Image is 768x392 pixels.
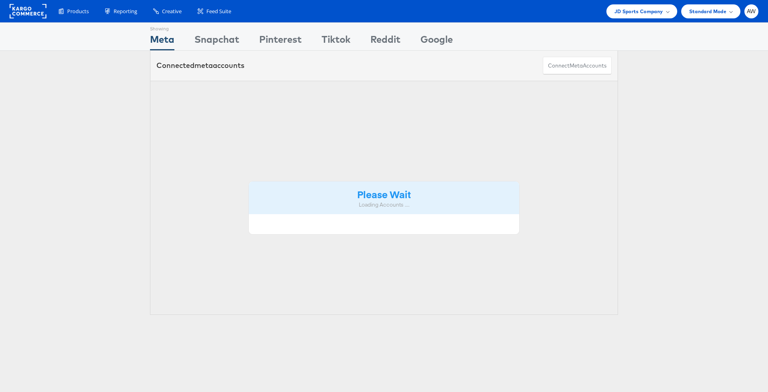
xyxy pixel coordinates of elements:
[162,8,182,15] span: Creative
[259,32,302,50] div: Pinterest
[614,7,663,16] span: JD Sports Company
[255,201,513,209] div: Loading Accounts ....
[570,62,583,70] span: meta
[67,8,89,15] span: Products
[322,32,350,50] div: Tiktok
[357,187,411,201] strong: Please Wait
[194,32,239,50] div: Snapchat
[150,32,174,50] div: Meta
[420,32,453,50] div: Google
[150,23,174,32] div: Showing
[747,9,756,14] span: AW
[543,57,612,75] button: ConnectmetaAccounts
[114,8,137,15] span: Reporting
[689,7,726,16] span: Standard Mode
[206,8,231,15] span: Feed Suite
[370,32,400,50] div: Reddit
[156,60,244,71] div: Connected accounts
[194,61,213,70] span: meta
